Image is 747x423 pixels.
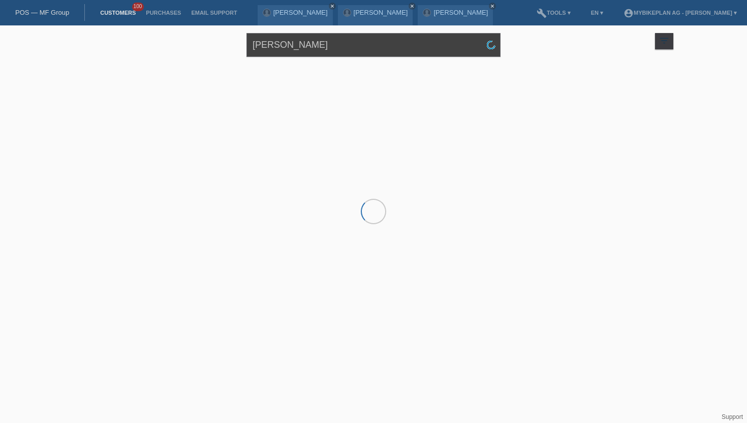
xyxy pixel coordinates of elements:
a: Email Support [186,10,242,16]
a: buildTools ▾ [532,10,576,16]
i: account_circle [624,8,634,18]
span: 100 [132,3,144,11]
input: Search... [246,33,501,57]
a: Support [722,413,743,420]
a: [PERSON_NAME] [433,9,488,16]
a: [PERSON_NAME] [354,9,408,16]
i: close [330,4,335,9]
a: Purchases [141,10,186,16]
a: account_circleMybikeplan AG - [PERSON_NAME] ▾ [618,10,742,16]
a: Customers [95,10,141,16]
img: loading_inline_small.gif [486,40,496,50]
a: close [329,3,336,10]
i: build [537,8,547,18]
a: close [409,3,416,10]
i: close [490,4,495,9]
a: [PERSON_NAME] [273,9,328,16]
a: close [489,3,496,10]
i: filter_list [659,35,670,46]
a: EN ▾ [586,10,608,16]
a: POS — MF Group [15,9,69,16]
i: close [410,4,415,9]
